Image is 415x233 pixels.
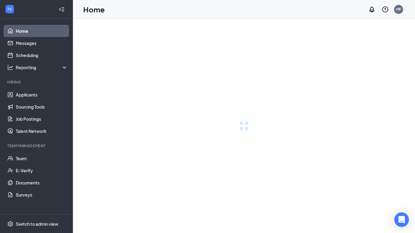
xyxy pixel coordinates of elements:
a: Job Postings [16,113,68,125]
a: Surveys [16,189,68,201]
div: Team Management [7,143,67,148]
svg: Analysis [7,64,13,70]
div: Hiring [7,79,67,85]
a: Messages [16,37,68,49]
a: E-Verify [16,164,68,177]
svg: QuestionInfo [382,6,389,13]
svg: WorkstreamLogo [7,6,13,12]
a: Talent Network [16,125,68,137]
a: Applicants [16,89,68,101]
a: Team [16,152,68,164]
svg: Collapse [59,6,65,12]
svg: Settings [7,221,13,227]
svg: Notifications [368,6,376,13]
a: Documents [16,177,68,189]
a: Scheduling [16,49,68,61]
div: Switch to admin view [16,221,58,227]
div: Open Intercom Messenger [394,212,409,227]
h1: Home [83,4,105,15]
a: Home [16,25,68,37]
a: Sourcing Tools [16,101,68,113]
div: Reporting [16,64,68,70]
div: MF [396,7,401,12]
